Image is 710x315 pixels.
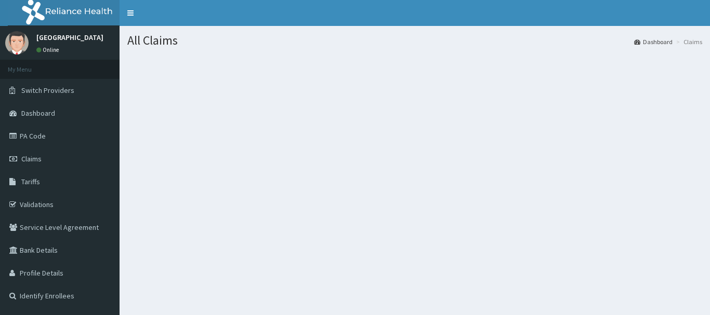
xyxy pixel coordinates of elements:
[36,34,103,41] p: [GEOGRAPHIC_DATA]
[21,108,55,118] span: Dashboard
[5,31,29,54] img: User Image
[674,37,702,46] li: Claims
[21,154,42,163] span: Claims
[127,34,702,47] h1: All Claims
[36,46,61,53] a: Online
[21,177,40,186] span: Tariffs
[21,86,74,95] span: Switch Providers
[634,37,673,46] a: Dashboard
